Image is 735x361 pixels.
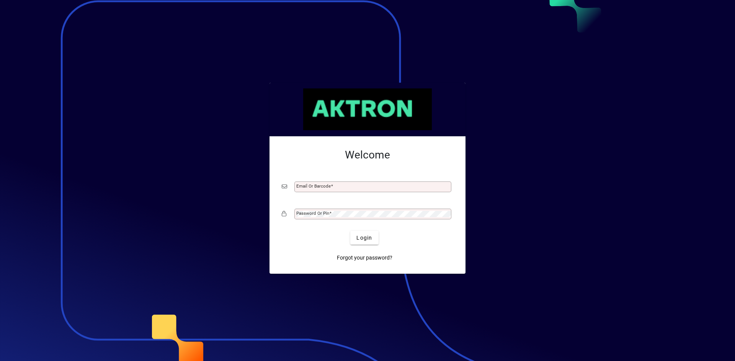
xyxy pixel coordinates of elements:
h2: Welcome [282,149,453,162]
mat-label: Email or Barcode [296,183,331,189]
span: Forgot your password? [337,254,392,262]
mat-label: Password or Pin [296,211,329,216]
span: Login [356,234,372,242]
button: Login [350,231,378,245]
a: Forgot your password? [334,251,395,265]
